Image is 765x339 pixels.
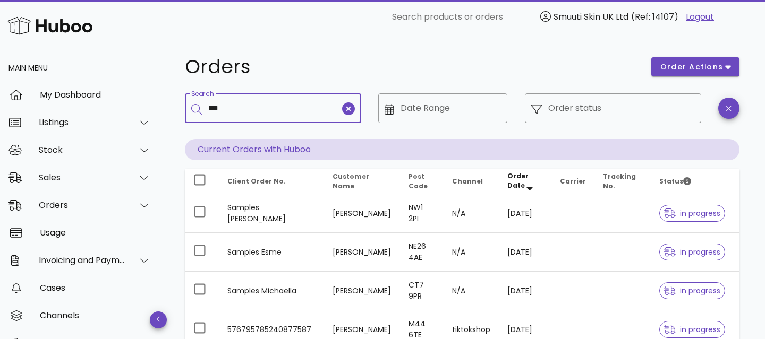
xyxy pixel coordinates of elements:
[594,169,650,194] th: Tracking No.
[400,194,444,233] td: NW1 2PL
[227,177,286,186] span: Client Order No.
[664,326,720,333] span: in progress
[444,169,499,194] th: Channel
[659,177,691,186] span: Status
[342,102,355,115] button: clear icon
[400,233,444,272] td: NE26 4AE
[499,169,551,194] th: Order Date: Sorted descending. Activate to remove sorting.
[219,194,324,233] td: Samples [PERSON_NAME]
[219,272,324,310] td: Samples Michaella
[554,11,628,23] span: Smuuti Skin UK Ltd
[660,62,724,73] span: order actions
[185,139,739,160] p: Current Orders with Huboo
[40,228,151,238] div: Usage
[452,177,483,186] span: Channel
[603,172,636,190] span: Tracking No.
[39,117,125,127] div: Listings
[333,172,369,190] span: Customer Name
[400,272,444,310] td: CT7 9PR
[39,172,125,182] div: Sales
[444,233,499,272] td: N/A
[39,145,125,155] div: Stock
[7,14,92,37] img: Huboo Logo
[185,57,639,76] h1: Orders
[409,172,428,190] span: Post Code
[651,169,739,194] th: Status
[444,272,499,310] td: N/A
[324,169,400,194] th: Customer Name
[39,255,125,265] div: Invoicing and Payments
[651,57,739,76] button: order actions
[507,171,529,190] span: Order Date
[551,169,594,194] th: Carrier
[40,310,151,320] div: Channels
[631,11,678,23] span: (Ref: 14107)
[499,194,551,233] td: [DATE]
[664,210,720,217] span: in progress
[324,272,400,310] td: [PERSON_NAME]
[560,177,586,186] span: Carrier
[324,194,400,233] td: [PERSON_NAME]
[686,11,714,23] a: Logout
[664,248,720,256] span: in progress
[400,169,444,194] th: Post Code
[444,194,499,233] td: N/A
[324,233,400,272] td: [PERSON_NAME]
[40,90,151,100] div: My Dashboard
[664,287,720,294] span: in progress
[219,233,324,272] td: Samples Esme
[191,90,214,98] label: Search
[499,272,551,310] td: [DATE]
[39,200,125,210] div: Orders
[40,283,151,293] div: Cases
[219,169,324,194] th: Client Order No.
[499,233,551,272] td: [DATE]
